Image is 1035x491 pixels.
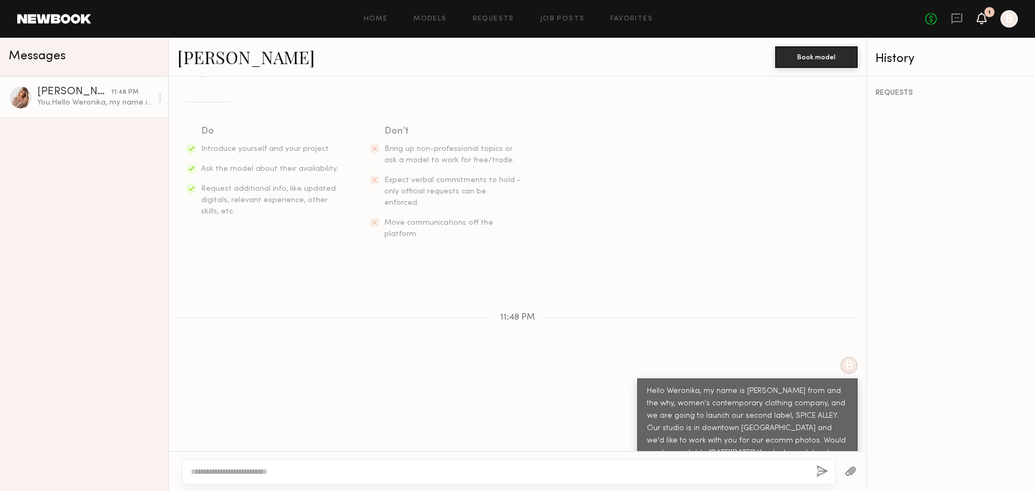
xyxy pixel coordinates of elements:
[201,165,338,172] span: Ask the model about their availability.
[201,146,330,153] span: Introduce yourself and your project.
[111,87,139,98] div: 11:48 PM
[775,52,858,61] a: Book model
[37,98,152,108] div: You: Hello Weronika, my name is [PERSON_NAME] from and the why, women's contemporary clothing com...
[384,124,522,139] div: Don’t
[201,124,339,139] div: Do
[647,385,848,472] div: Hello Weronika, my name is [PERSON_NAME] from and the why, women's contemporary clothing company,...
[1000,10,1018,27] a: B
[610,16,653,23] a: Favorites
[177,45,315,68] a: [PERSON_NAME]
[37,87,111,98] div: [PERSON_NAME]
[384,146,514,164] span: Bring up non-professional topics or ask a model to work for free/trade.
[384,219,493,238] span: Move communications off the platform.
[988,10,991,16] div: 1
[875,89,1026,97] div: REQUESTS
[775,46,858,68] button: Book model
[201,185,336,215] span: Request additional info, like updated digitals, relevant experience, other skills, etc.
[473,16,514,23] a: Requests
[540,16,585,23] a: Job Posts
[364,16,388,23] a: Home
[384,177,521,206] span: Expect verbal commitments to hold - only official requests can be enforced.
[413,16,446,23] a: Models
[500,313,535,322] span: 11:48 PM
[875,53,1026,65] div: History
[9,50,66,63] span: Messages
